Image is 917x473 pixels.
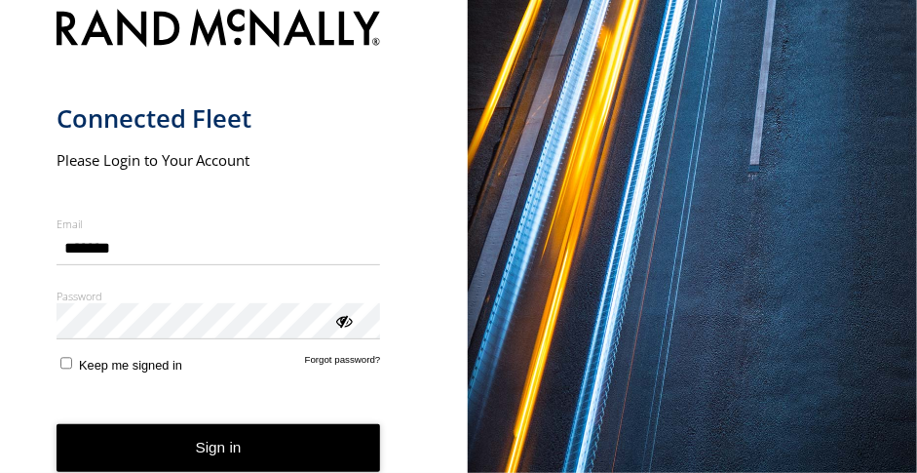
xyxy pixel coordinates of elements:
[57,150,381,170] h2: Please Login to Your Account
[57,5,381,55] img: Rand McNally
[57,289,381,303] label: Password
[57,102,381,135] h1: Connected Fleet
[60,357,73,370] input: Keep me signed in
[305,354,381,373] a: Forgot password?
[79,358,182,373] span: Keep me signed in
[57,424,381,472] button: Sign in
[57,217,381,231] label: Email
[333,310,353,330] div: ViewPassword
